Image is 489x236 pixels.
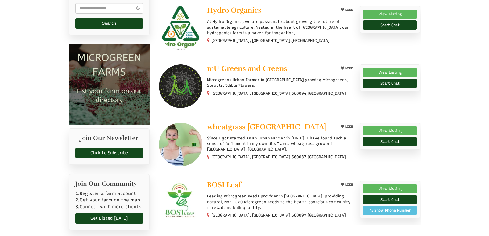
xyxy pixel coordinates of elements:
[363,126,417,135] a: View Listing
[159,64,202,108] img: mU Greens and Greens
[75,204,80,209] b: 3.
[363,68,417,77] a: View Listing
[75,148,143,158] a: Click to Subscribe
[363,184,417,193] a: View Listing
[159,6,202,50] img: Hydro Organics
[207,64,333,74] a: mU Greens and Greens
[75,213,143,224] a: Get Listed [DATE]
[344,183,353,187] span: LIKE
[207,6,261,15] span: Hydro Organics
[207,6,333,16] a: Hydro Organics
[363,10,417,19] a: View Listing
[363,195,417,204] a: Start Chat
[363,20,417,30] a: Start Chat
[344,8,353,12] span: LIKE
[308,154,346,160] span: [GEOGRAPHIC_DATA]
[207,19,355,36] p: At Hydro Organics, we are passionate about growing the future of sustainable agriculture. Nested ...
[207,77,355,88] p: Microgreens Urban Farmer in [GEOGRAPHIC_DATA] growing Microgreens, Sprouts, Edible Flowers.
[207,193,355,210] p: Leading microgreen seeds provider in [GEOGRAPHIC_DATA], providing natural, Non -GMO Microgreen se...
[159,123,202,166] img: wheatgrass Bangalore
[207,123,333,132] a: wheatgrass [GEOGRAPHIC_DATA]
[75,197,80,203] b: 2.
[292,213,306,218] span: 560097
[338,64,355,72] button: LIKE
[292,91,306,96] span: 560094
[363,79,417,88] a: Start Chat
[207,122,326,131] span: wheatgrass [GEOGRAPHIC_DATA]
[367,208,414,213] div: Show Phone Number
[308,213,346,218] span: [GEOGRAPHIC_DATA]
[292,38,330,43] span: [GEOGRAPHIC_DATA]
[207,135,355,152] p: Since I got started as an Urban Farmer in [DATE], I have found such a sense of fulfillment in my ...
[344,66,353,70] span: LIKE
[344,125,353,129] span: LIKE
[75,135,143,145] h2: Join Our Newsletter
[134,6,141,10] i: Use Current Location
[75,180,143,187] h2: Join Our Community
[207,180,241,189] span: BOSI Leaf
[211,155,346,159] small: [GEOGRAPHIC_DATA], [GEOGRAPHIC_DATA], ,
[159,181,202,224] img: BOSI Leaf
[338,181,355,188] button: LIKE
[338,6,355,14] button: LIKE
[211,38,330,43] small: [GEOGRAPHIC_DATA], [GEOGRAPHIC_DATA],
[75,18,143,29] button: Search
[211,91,346,96] small: [GEOGRAPHIC_DATA], [GEOGRAPHIC_DATA], ,
[308,91,346,96] span: [GEOGRAPHIC_DATA]
[75,191,80,196] b: 1.
[207,181,333,190] a: BOSI Leaf
[207,64,287,73] span: mU Greens and Greens
[69,44,150,126] img: Microgreen Farms list your microgreen farm today
[211,213,346,217] small: [GEOGRAPHIC_DATA], [GEOGRAPHIC_DATA], ,
[338,123,355,130] button: LIKE
[363,137,417,146] a: Start Chat
[75,190,143,210] p: Register a farm account Get your farm on the map Connect with more clients
[292,154,306,160] span: 560037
